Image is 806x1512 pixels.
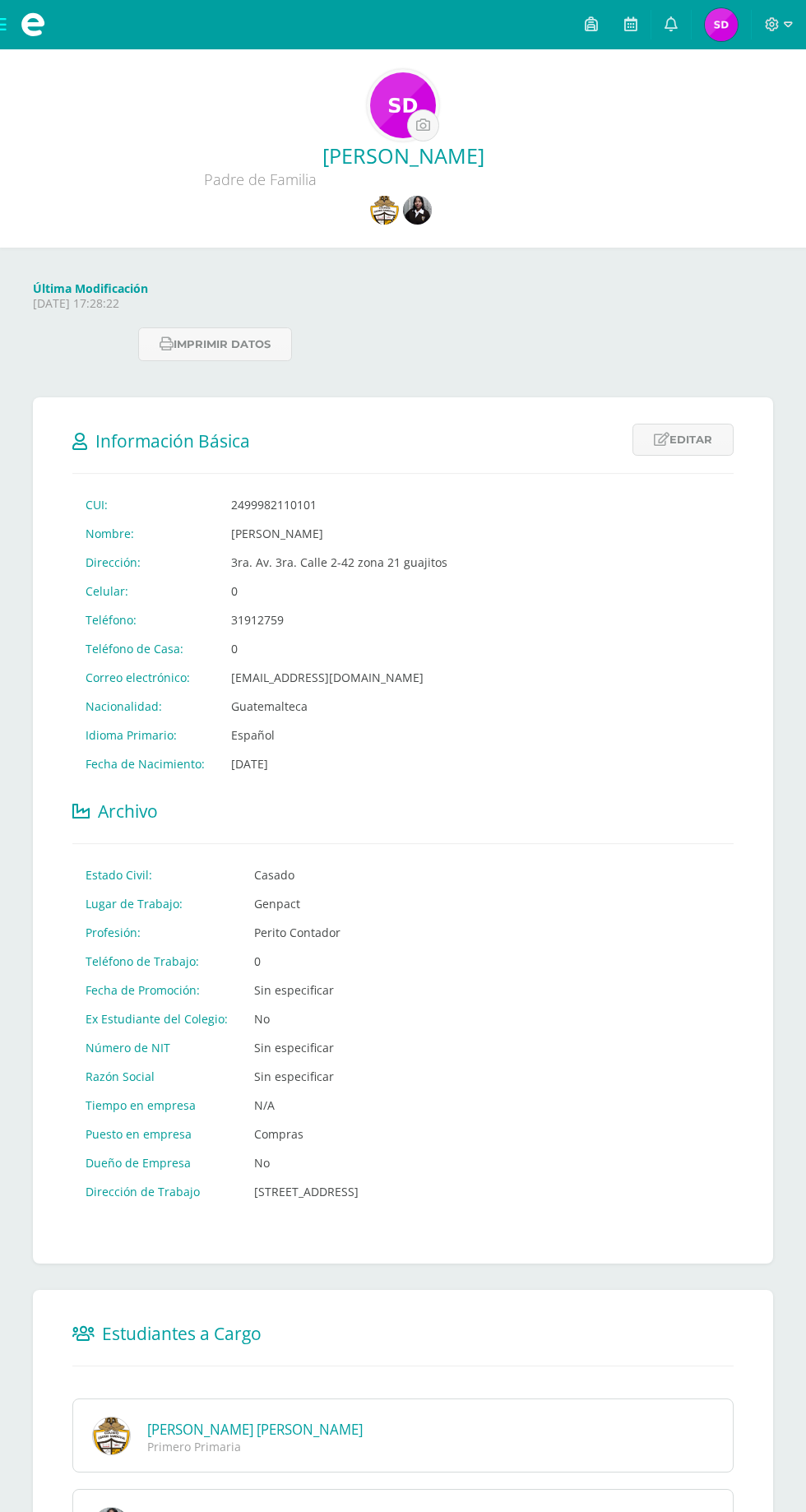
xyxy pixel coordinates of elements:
[33,281,773,296] h4: Última Modificación
[72,634,218,663] td: Teléfono de Casa:
[72,860,241,889] td: Estado Civil:
[72,947,241,976] td: Teléfono de Trabajo:
[72,663,218,692] td: Correo electrónico:
[370,196,399,225] img: e6df475948a7819542cf0b64758278b8.png
[241,1148,372,1177] td: No
[241,1177,372,1206] td: [STREET_ADDRESS]
[72,1120,241,1148] td: Puesto en empresa
[72,519,218,548] td: Nombre:
[72,889,241,918] td: Lugar de Trabajo:
[241,1062,372,1091] td: Sin especificar
[705,8,738,41] img: f60665f7785a5583b957f85c6e1f6a97.png
[241,860,372,889] td: Casado
[72,721,218,749] td: Idioma Primario:
[72,1004,241,1033] td: Ex Estudiante del Colegio:
[370,72,436,138] img: e136adc5395b527d655b0991c550b103.png
[72,918,241,947] td: Profesión:
[13,141,793,169] a: [PERSON_NAME]
[72,1091,241,1120] td: Tiempo en empresa
[241,976,372,1004] td: Sin especificar
[72,976,241,1004] td: Fecha de Promoción:
[241,1091,372,1120] td: N/A
[72,1148,241,1177] td: Dueño de Empresa
[218,663,461,692] td: [EMAIL_ADDRESS][DOMAIN_NAME]
[72,749,218,778] td: Fecha de Nacimiento:
[218,548,461,577] td: 3ra. Av. 3ra. Calle 2-42 zona 21 guajitos
[72,1062,241,1091] td: Razón Social
[241,1120,372,1148] td: Compras
[72,692,218,721] td: Nacionalidad:
[72,1033,241,1062] td: Número de NIT
[98,800,158,823] span: Archivo
[13,169,507,189] div: Padre de Familia
[72,577,218,605] td: Celular:
[241,1033,372,1062] td: Sin especificar
[72,490,218,519] td: CUI:
[147,1420,363,1439] a: [PERSON_NAME] [PERSON_NAME]
[403,196,432,225] img: 6002716981e8123f9d652f90a0ea8453.png
[102,1322,262,1345] span: Estudiantes a Cargo
[632,424,734,456] a: Editar
[92,1417,131,1455] img: Prueba_Coshky.png
[218,749,461,778] td: [DATE]
[241,889,372,918] td: Genpact
[72,548,218,577] td: Dirección:
[138,327,292,361] button: Imprimir datos
[72,1177,241,1206] td: Dirección de Trabajo
[218,634,461,663] td: 0
[218,721,461,749] td: Español
[218,692,461,721] td: Guatemalteca
[218,577,461,605] td: 0
[218,605,461,634] td: 31912759
[33,296,773,311] p: [DATE] 17:28:22
[72,605,218,634] td: Teléfono:
[241,1004,372,1033] td: No
[218,490,461,519] td: 2499982110101
[241,918,372,947] td: Perito Contador
[95,429,250,452] span: Información Básica
[218,519,461,548] td: [PERSON_NAME]
[241,947,372,976] td: 0
[147,1439,704,1454] div: Primero Primaria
